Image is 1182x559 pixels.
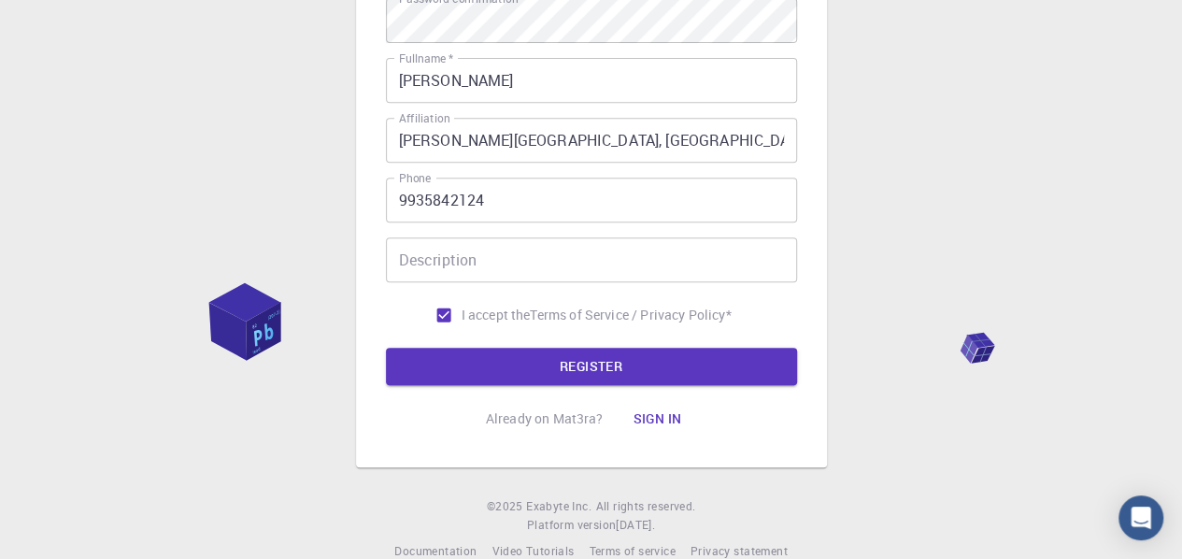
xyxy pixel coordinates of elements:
[691,543,788,558] span: Privacy statement
[491,543,574,558] span: Video Tutorials
[616,516,655,535] a: [DATE].
[526,498,591,513] span: Exabyte Inc.
[616,517,655,532] span: [DATE] .
[462,306,531,324] span: I accept the
[527,516,616,535] span: Platform version
[530,306,731,324] a: Terms of Service / Privacy Policy*
[487,497,526,516] span: © 2025
[486,409,604,428] p: Already on Mat3ra?
[1118,495,1163,540] div: Open Intercom Messenger
[399,170,431,186] label: Phone
[399,50,453,66] label: Fullname
[399,110,449,126] label: Affiliation
[386,348,797,385] button: REGISTER
[394,543,477,558] span: Documentation
[589,543,675,558] span: Terms of service
[530,306,731,324] p: Terms of Service / Privacy Policy *
[526,497,591,516] a: Exabyte Inc.
[595,497,695,516] span: All rights reserved.
[618,400,696,437] button: Sign in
